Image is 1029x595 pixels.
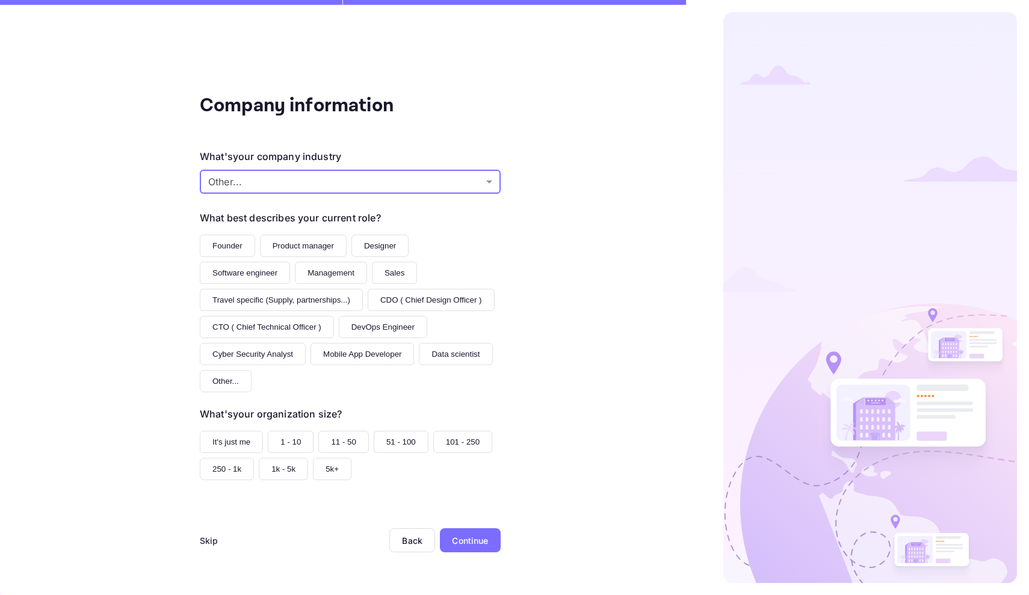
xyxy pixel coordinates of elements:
[339,316,427,338] button: DevOps Engineer
[311,343,414,365] button: Mobile App Developer
[723,12,1017,583] img: logo
[433,431,492,453] button: 101 - 250
[200,149,341,164] div: What's your company industry
[368,289,495,311] button: CDO ( Chief Design Officer )
[200,534,218,547] div: Skip
[200,407,342,421] div: What's your organization size?
[402,535,422,546] div: Back
[295,262,367,284] button: Management
[260,235,347,257] button: Product manager
[351,235,409,257] button: Designer
[452,534,488,547] div: Continue
[200,289,363,311] button: Travel specific (Supply, partnerships...)
[318,431,369,453] button: 11 - 50
[200,370,252,392] button: Other...
[200,262,290,284] button: Software engineer
[259,458,308,480] button: 1k - 5k
[419,343,492,365] button: Data scientist
[268,431,314,453] button: 1 - 10
[313,458,351,480] button: 5k+
[372,262,417,284] button: Sales
[200,235,255,257] button: Founder
[200,343,306,365] button: Cyber Security Analyst
[374,431,428,453] button: 51 - 100
[200,91,440,120] div: Company information
[200,211,381,225] div: What best describes your current role?
[200,170,501,194] div: Without label
[200,316,334,338] button: CTO ( Chief Technical Officer )
[200,431,263,453] button: It's just me
[200,458,254,480] button: 250 - 1k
